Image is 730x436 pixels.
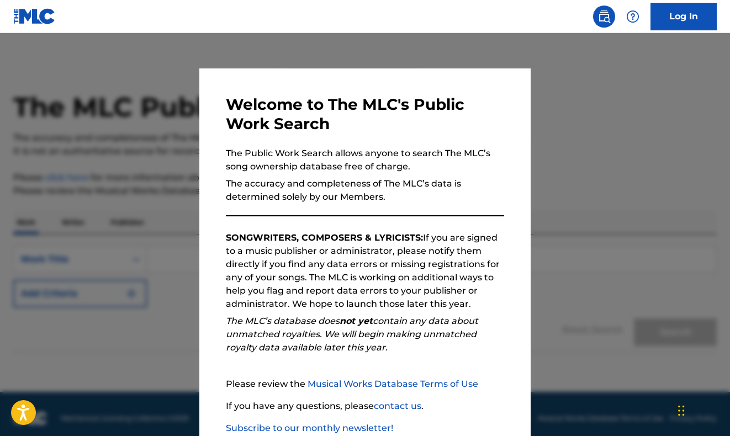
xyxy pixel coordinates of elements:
a: contact us [374,401,421,411]
em: The MLC’s database does contain any data about unmatched royalties. We will begin making unmatche... [226,316,478,353]
p: The Public Work Search allows anyone to search The MLC’s song ownership database free of charge. [226,147,504,173]
strong: not yet [340,316,373,326]
div: Help [622,6,644,28]
p: Please review the [226,377,504,391]
a: Public Search [593,6,615,28]
a: Subscribe to our monthly newsletter! [226,423,393,433]
div: Drag [678,394,685,427]
strong: SONGWRITERS, COMPOSERS & LYRICISTS: [226,232,423,243]
p: The accuracy and completeness of The MLC’s data is determined solely by our Members. [226,177,504,204]
img: search [597,10,611,23]
a: Log In [650,3,717,30]
img: MLC Logo [13,8,56,24]
a: Musical Works Database Terms of Use [308,379,478,389]
img: help [626,10,639,23]
p: If you have any questions, please . [226,400,504,413]
iframe: Chat Widget [675,383,730,436]
h3: Welcome to The MLC's Public Work Search [226,95,504,134]
p: If you are signed to a music publisher or administrator, please notify them directly if you find ... [226,231,504,311]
